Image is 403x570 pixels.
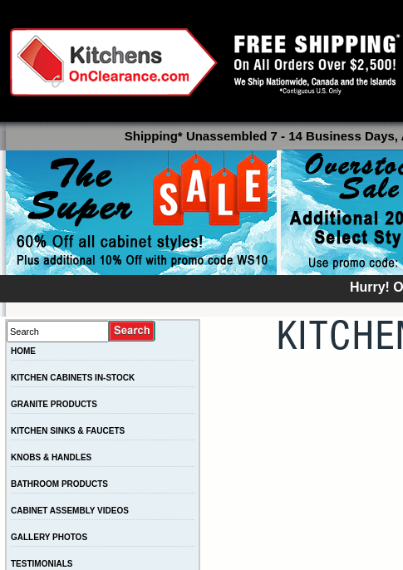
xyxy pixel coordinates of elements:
a: CABINET ASSEMBLY VIDEOS [11,506,129,515]
a: BATHROOM PRODUCTS [11,479,108,489]
a: HOME [11,346,36,356]
a: TESTIMONIALS [11,559,72,568]
a: KITCHEN SINKS & FAUCETS [11,426,125,435]
a: GALLERY PHOTOS [11,533,87,542]
a: GRANITE PRODUCTS [11,400,97,409]
a: KITCHEN CABINETS IN-STOCK [11,373,135,382]
input: Submit [109,320,156,342]
a: KNOBS & HANDLES [11,453,91,462]
img: Kitchens on Clearance Logo [10,28,218,96]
